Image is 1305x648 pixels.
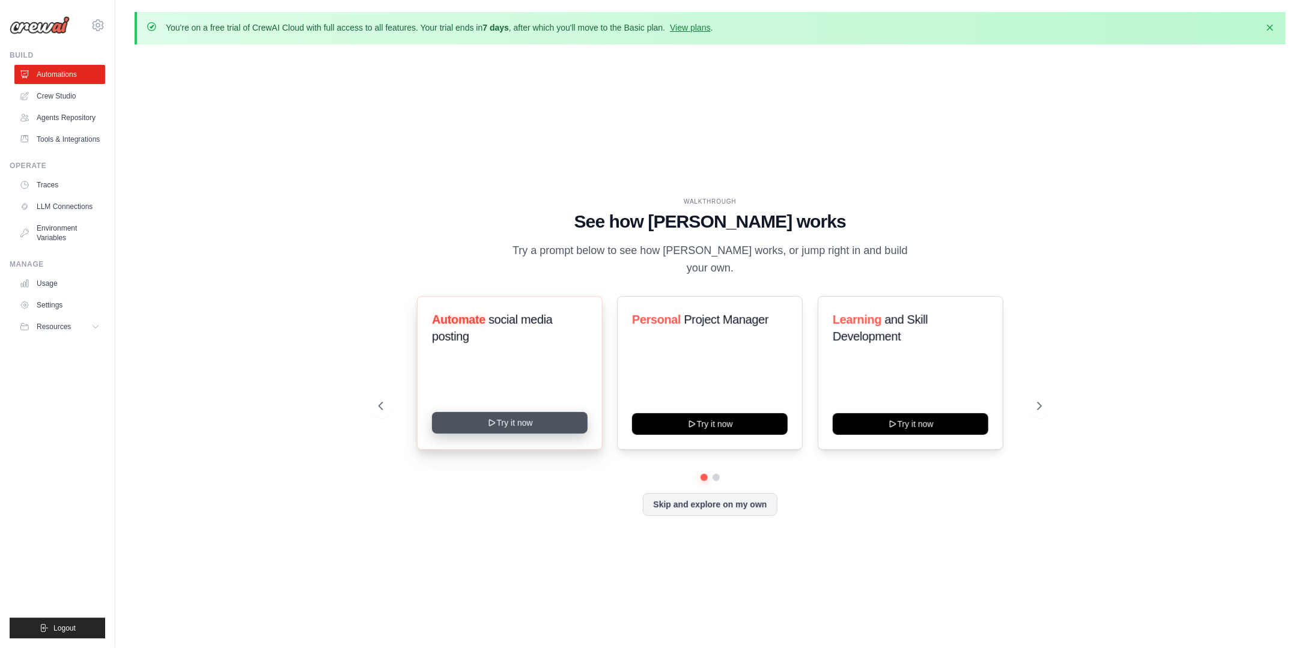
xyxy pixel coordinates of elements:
button: Try it now [833,413,988,435]
strong: 7 days [482,23,509,32]
span: Logout [53,623,76,633]
button: Try it now [432,412,588,434]
div: WALKTHROUGH [379,197,1042,206]
button: Logout [10,618,105,638]
img: Logo [10,16,70,34]
div: Manage [10,259,105,269]
span: social media posting [432,313,553,343]
a: Settings [14,295,105,315]
a: LLM Connections [14,197,105,216]
span: Resources [37,322,71,332]
a: Crew Studio [14,86,105,106]
span: Automate [432,313,485,326]
a: Traces [14,175,105,195]
p: Try a prompt below to see how [PERSON_NAME] works, or jump right in and build your own. [508,242,912,277]
a: Tools & Integrations [14,130,105,149]
div: Operate [10,161,105,171]
button: Skip and explore on my own [643,493,777,516]
a: View plans [670,23,710,32]
button: Resources [14,317,105,336]
p: You're on a free trial of CrewAI Cloud with full access to all features. Your trial ends in , aft... [166,22,713,34]
a: Agents Repository [14,108,105,127]
span: Project Manager [684,313,769,326]
button: Try it now [632,413,788,435]
a: Environment Variables [14,219,105,247]
a: Automations [14,65,105,84]
span: and Skill Development [833,313,928,343]
span: Learning [833,313,881,326]
div: Build [10,50,105,60]
span: Personal [632,313,681,326]
a: Usage [14,274,105,293]
h1: See how [PERSON_NAME] works [379,211,1042,232]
